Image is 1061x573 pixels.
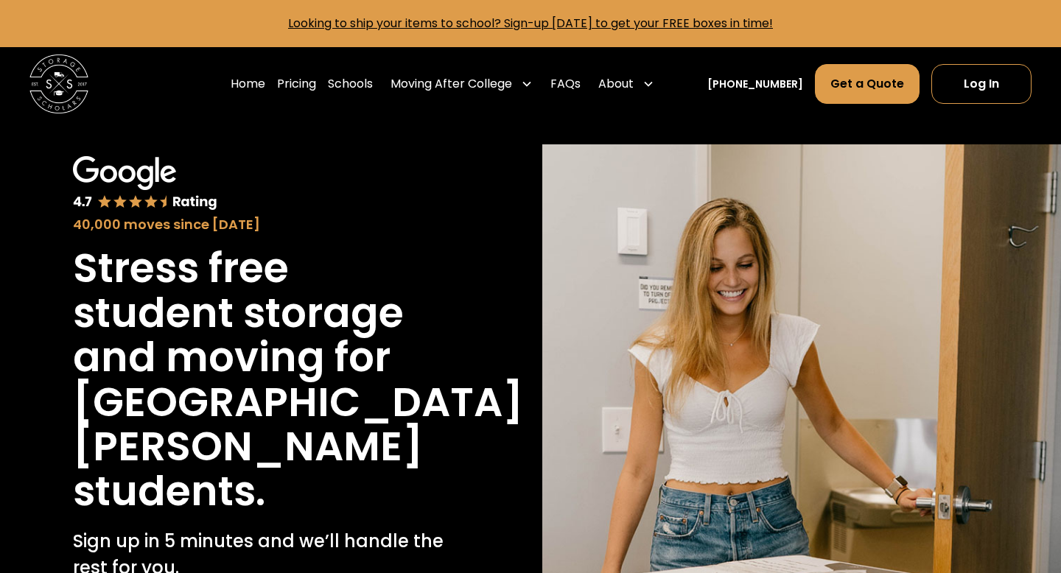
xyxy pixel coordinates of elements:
[707,77,803,92] a: [PHONE_NUMBER]
[73,469,265,514] h1: students.
[73,246,447,380] h1: Stress free student storage and moving for
[550,63,581,105] a: FAQs
[592,63,660,105] div: About
[931,64,1032,104] a: Log In
[391,75,512,93] div: Moving After College
[288,15,773,32] a: Looking to ship your items to school? Sign-up [DATE] to get your FREE boxes in time!
[231,63,265,105] a: Home
[73,156,217,211] img: Google 4.7 star rating
[29,55,88,113] img: Storage Scholars main logo
[73,214,447,234] div: 40,000 moves since [DATE]
[277,63,316,105] a: Pricing
[328,63,373,105] a: Schools
[598,75,634,93] div: About
[73,380,523,469] h1: [GEOGRAPHIC_DATA][PERSON_NAME]
[815,64,920,104] a: Get a Quote
[385,63,539,105] div: Moving After College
